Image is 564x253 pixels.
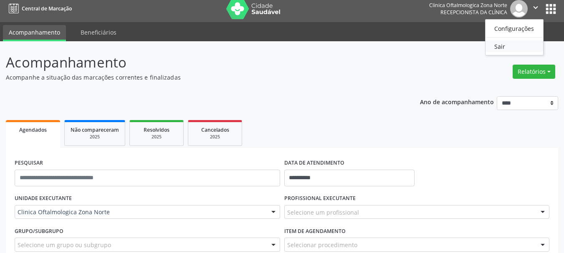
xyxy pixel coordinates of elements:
span: Cancelados [201,126,229,133]
label: DATA DE ATENDIMENTO [284,157,344,170]
div: 2025 [71,134,119,140]
span: Central de Marcação [22,5,72,12]
div: Clinica Oftalmologica Zona Norte [429,2,507,9]
i:  [531,3,540,12]
button: Relatórios [513,65,555,79]
label: UNIDADE EXECUTANTE [15,192,72,205]
p: Acompanhamento [6,52,392,73]
span: Selecione um grupo ou subgrupo [18,240,111,249]
span: Selecionar procedimento [287,240,357,249]
span: Recepcionista da clínica [440,9,507,16]
label: Grupo/Subgrupo [15,225,63,238]
span: Selecione um profissional [287,208,359,217]
a: Beneficiários [75,25,122,40]
ul:  [485,19,544,55]
p: Acompanhe a situação das marcações correntes e finalizadas [6,73,392,82]
button: apps [544,2,558,16]
span: Não compareceram [71,126,119,133]
div: 2025 [194,134,236,140]
a: Configurações [486,23,543,34]
a: Central de Marcação [6,2,72,15]
span: Resolvidos [144,126,169,133]
p: Ano de acompanhamento [420,96,494,107]
a: Acompanhamento [3,25,66,41]
span: Agendados [19,126,47,133]
a: Sair [486,40,543,52]
label: Item de agendamento [284,225,346,238]
span: Clinica Oftalmologica Zona Norte [18,208,263,216]
div: 2025 [136,134,177,140]
label: PESQUISAR [15,157,43,170]
label: PROFISSIONAL EXECUTANTE [284,192,356,205]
